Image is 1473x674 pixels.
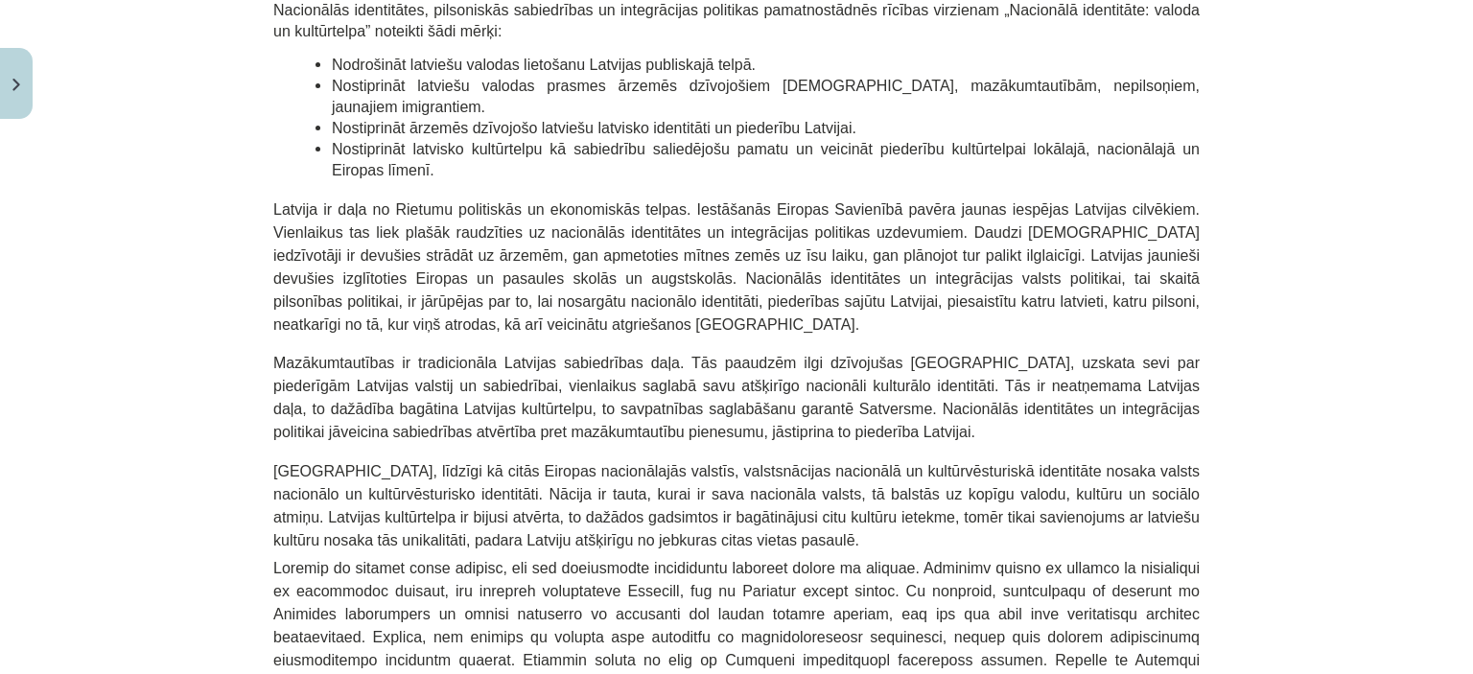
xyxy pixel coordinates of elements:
[273,355,1200,440] span: Mazākumtautības ir tradicionāla Latvijas sabiedrības daļa. Tās paaudzēm ilgi dzīvojušas [GEOGRAPH...
[332,120,856,136] span: Nostiprināt ārzemēs dzīvojošo latviešu latvisko identitāti un piederību Latvijai.
[273,463,1200,548] span: [GEOGRAPHIC_DATA], līdzīgi kā citās Eiropas nacionālajās valstīs, valstsnācijas nacionālā un kult...
[12,79,20,91] img: icon-close-lesson-0947bae3869378f0d4975bcd49f059093ad1ed9edebbc8119c70593378902aed.svg
[273,201,1200,333] span: Latvija ir daļa no Rietumu politiskās un ekonomiskās telpas. Iestāšanās Eiropas Savienībā pavēra ...
[332,78,1200,115] span: Nostiprināt latviešu valodas prasmes ārzemēs dzīvojošiem [DEMOGRAPHIC_DATA], mazākumtautībām, nep...
[332,141,1200,178] span: Nostiprināt latvisko kultūrtelpu kā sabiedrību saliedējošu pamatu un veicināt piederību kultūrtel...
[332,57,756,73] span: Nodrošināt latviešu valodas lietošanu Latvijas publiskajā telpā.
[273,2,1200,39] span: Nacionālās identitātes, pilsoniskās sabiedrības un integrācijas politikas pamatnostādnēs rīcības ...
